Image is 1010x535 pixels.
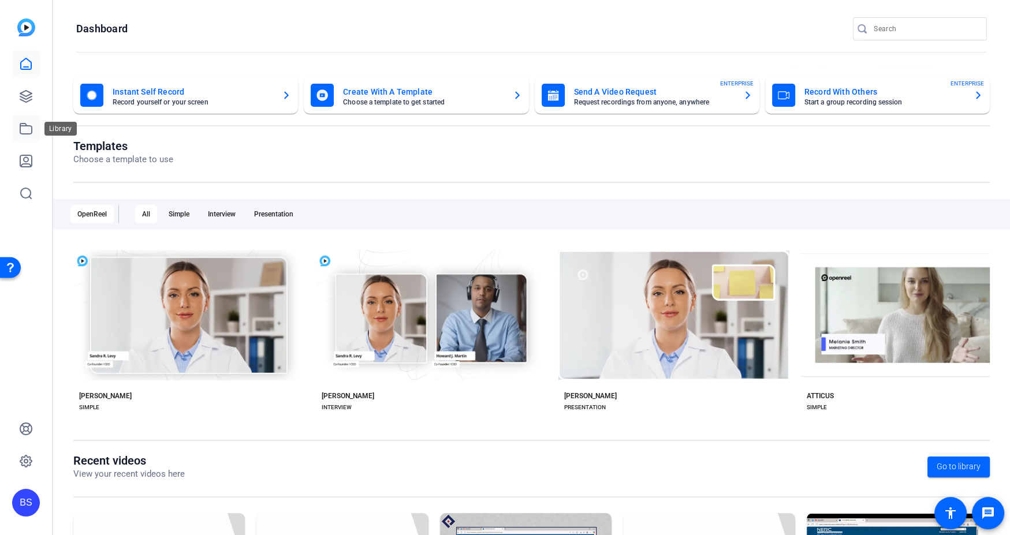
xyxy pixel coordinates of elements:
div: INTERVIEW [322,403,352,412]
mat-card-subtitle: Record yourself or your screen [113,99,273,106]
a: Go to library [927,457,990,477]
mat-card-subtitle: Request recordings from anyone, anywhere [574,99,734,106]
button: Record With OthersStart a group recording sessionENTERPRISE [765,77,990,114]
button: Send A Video RequestRequest recordings from anyone, anywhereENTERPRISE [535,77,759,114]
mat-card-title: Instant Self Record [113,85,273,99]
div: [PERSON_NAME] [564,391,617,401]
span: ENTERPRISE [720,79,754,88]
span: ENTERPRISE [951,79,984,88]
div: SIMPLE [807,403,827,412]
div: SIMPLE [79,403,99,412]
button: Create With A TemplateChoose a template to get started [304,77,528,114]
h1: Recent videos [73,454,185,467]
h1: Templates [73,139,173,153]
div: PRESENTATION [564,403,606,412]
div: All [135,205,157,223]
mat-card-title: Send A Video Request [574,85,734,99]
mat-icon: message [981,506,995,520]
mat-icon: accessibility [944,506,957,520]
h1: Dashboard [76,22,128,36]
div: [PERSON_NAME] [79,391,132,401]
div: BS [12,489,40,517]
div: Simple [162,205,196,223]
p: View your recent videos here [73,467,185,481]
mat-card-subtitle: Start a group recording session [804,99,964,106]
div: ATTICUS [807,391,834,401]
span: Go to library [937,461,981,473]
mat-card-title: Create With A Template [343,85,503,99]
div: Presentation [247,205,300,223]
img: blue-gradient.svg [17,18,35,36]
mat-card-subtitle: Choose a template to get started [343,99,503,106]
div: Library [44,122,77,136]
div: [PERSON_NAME] [322,391,374,401]
button: Instant Self RecordRecord yourself or your screen [73,77,298,114]
p: Choose a template to use [73,153,173,166]
div: Interview [201,205,243,223]
input: Search [874,22,978,36]
div: OpenReel [70,205,114,223]
mat-card-title: Record With Others [804,85,964,99]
